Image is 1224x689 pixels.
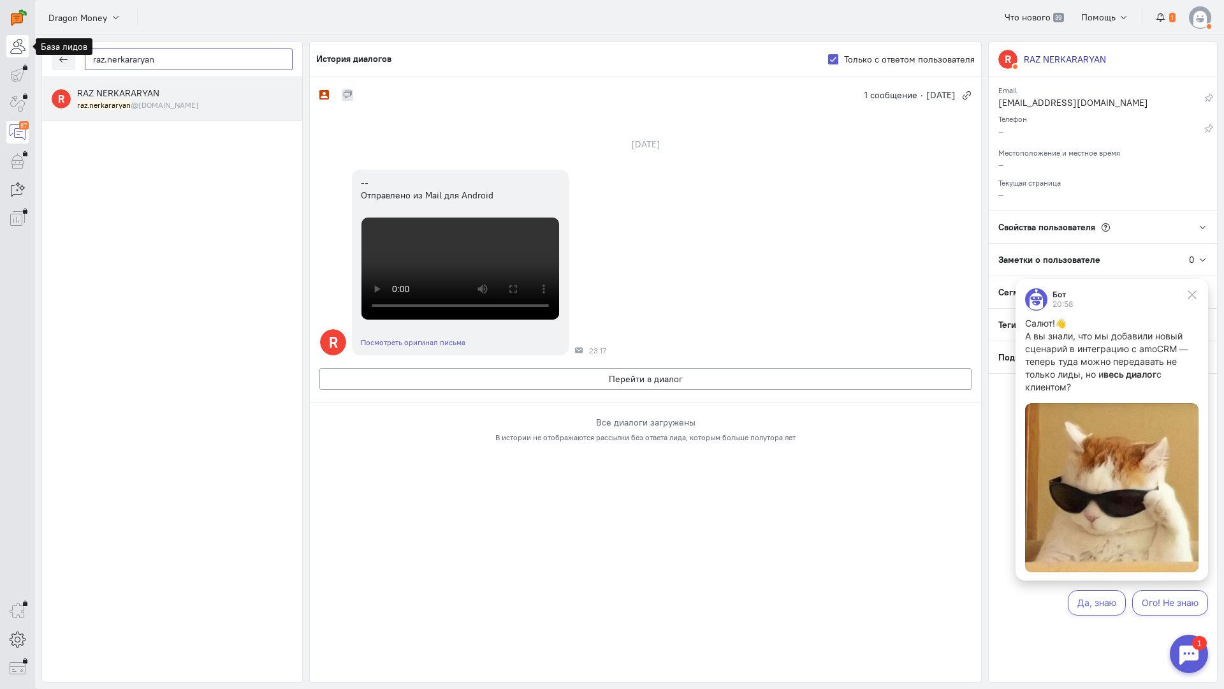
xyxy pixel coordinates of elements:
[989,244,1189,276] div: Заметки о пользователе
[361,337,465,347] a: Посмотреть оригинал письма
[1005,11,1051,23] span: Что нового
[1189,6,1211,29] img: default-v4.png
[617,135,674,153] div: [DATE]
[11,10,27,26] img: carrot-quest.svg
[998,82,1017,95] small: Email
[998,221,1095,233] span: Свойства пользователя
[41,6,127,29] button: Dragon Money
[319,416,972,429] div: Все диалоги загружены
[998,159,1003,170] span: –
[36,38,92,55] div: База лидов
[864,89,917,101] span: 1 сообщение
[319,368,972,390] button: Перейти в диалог
[989,341,1191,373] div: Подписки
[844,53,975,66] label: Только с ответом пользователя
[19,121,29,130] div: 87
[1169,13,1176,23] span: 1
[316,54,391,64] h5: История диалогов
[361,176,560,202] div: -- Отправлено из Mail для Android
[129,318,205,343] button: Ого! Не знаю
[85,48,293,70] input: Поиск по имени, почте, телефону
[1074,6,1136,28] button: Помощь
[319,432,972,443] div: В истории не отображаются рассылки без ответа лида, которым больше полутора лет
[1053,13,1064,23] span: 39
[50,19,70,26] div: Бот
[589,346,606,355] span: 23:17
[329,333,338,352] text: R
[575,346,583,354] div: Почта
[998,6,1071,28] a: Что нового 39
[998,286,1099,298] span: Сегменты пользователя
[65,318,123,343] button: Да, знаю
[1005,52,1012,66] text: R
[1149,6,1183,28] button: 1
[58,92,65,105] text: R
[50,28,70,36] div: 20:58
[77,100,199,110] small: raz.nerkararyan@mail.ru
[1024,53,1106,66] div: RAZ NERKARARYAN
[101,96,154,107] strong: весь диалог
[22,57,196,121] p: А вы знали, что мы добавили новый сценарий в интеграцию с amoCRM — теперь туда можно передавать н...
[921,89,923,101] span: ·
[6,121,29,144] a: 87
[48,11,107,24] span: Dragon Money
[998,189,1003,200] span: –
[998,96,1204,112] div: [EMAIL_ADDRESS][DOMAIN_NAME]
[998,111,1027,124] small: Телефон
[22,45,196,57] p: Салют!👋
[1081,11,1116,23] span: Помощь
[29,8,43,22] div: 1
[998,125,1204,141] div: –
[77,100,131,110] mark: raz.nerkararyan
[998,174,1207,188] div: Текущая страница
[998,319,1075,330] span: Теги пользователя
[998,144,1207,158] div: Местоположение и местное время
[1189,253,1195,266] div: 0
[926,89,956,101] span: [DATE]
[77,87,159,99] span: RAZ NERKARARYAN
